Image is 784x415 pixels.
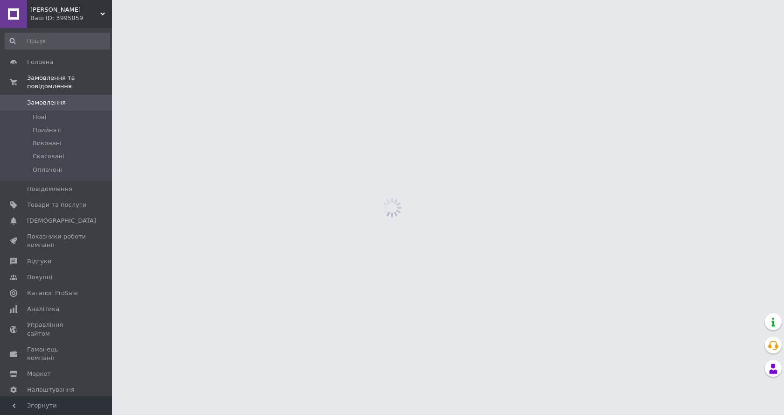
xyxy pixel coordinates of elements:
[30,14,112,22] div: Ваш ID: 3995859
[27,289,77,297] span: Каталог ProSale
[27,273,52,281] span: Покупці
[27,386,75,394] span: Налаштування
[33,152,64,161] span: Скасовані
[30,6,100,14] span: YUKI
[27,305,59,313] span: Аналітика
[27,321,86,338] span: Управління сайтом
[27,257,51,266] span: Відгуки
[27,232,86,249] span: Показники роботи компанії
[33,113,46,121] span: Нові
[27,74,112,91] span: Замовлення та повідомлення
[27,98,66,107] span: Замовлення
[33,139,62,148] span: Виконані
[27,217,96,225] span: [DEMOGRAPHIC_DATA]
[5,33,110,49] input: Пошук
[27,58,53,66] span: Головна
[33,166,62,174] span: Оплачені
[33,126,62,134] span: Прийняті
[27,201,86,209] span: Товари та послуги
[27,345,86,362] span: Гаманець компанії
[27,185,72,193] span: Повідомлення
[27,370,51,378] span: Маркет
